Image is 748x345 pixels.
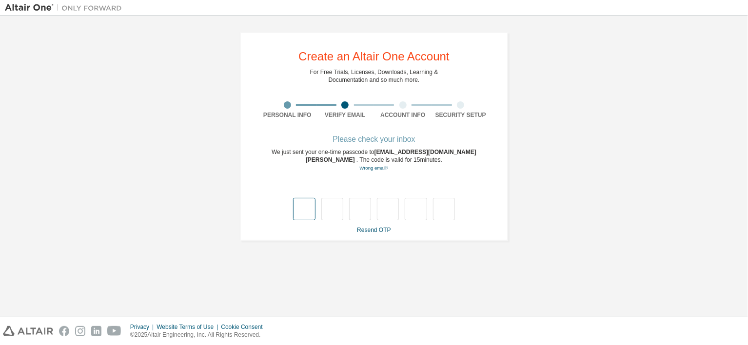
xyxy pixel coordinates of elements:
div: Cookie Consent [221,323,268,331]
p: © 2025 Altair Engineering, Inc. All Rights Reserved. [130,331,269,339]
img: altair_logo.svg [3,326,53,336]
img: Altair One [5,3,127,13]
img: facebook.svg [59,326,69,336]
span: [EMAIL_ADDRESS][DOMAIN_NAME][PERSON_NAME] [306,149,476,163]
img: youtube.svg [107,326,121,336]
div: Website Terms of Use [157,323,221,331]
a: Resend OTP [357,227,391,233]
img: linkedin.svg [91,326,101,336]
div: Please check your inbox [258,136,490,142]
div: We just sent your one-time passcode to . The code is valid for 15 minutes. [258,148,490,172]
div: Personal Info [258,111,316,119]
div: Create an Altair One Account [298,51,450,62]
div: Privacy [130,323,157,331]
a: Go back to the registration form [359,165,388,171]
div: Security Setup [432,111,490,119]
div: Verify Email [316,111,374,119]
img: instagram.svg [75,326,85,336]
div: Account Info [374,111,432,119]
div: For Free Trials, Licenses, Downloads, Learning & Documentation and so much more. [310,68,438,84]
